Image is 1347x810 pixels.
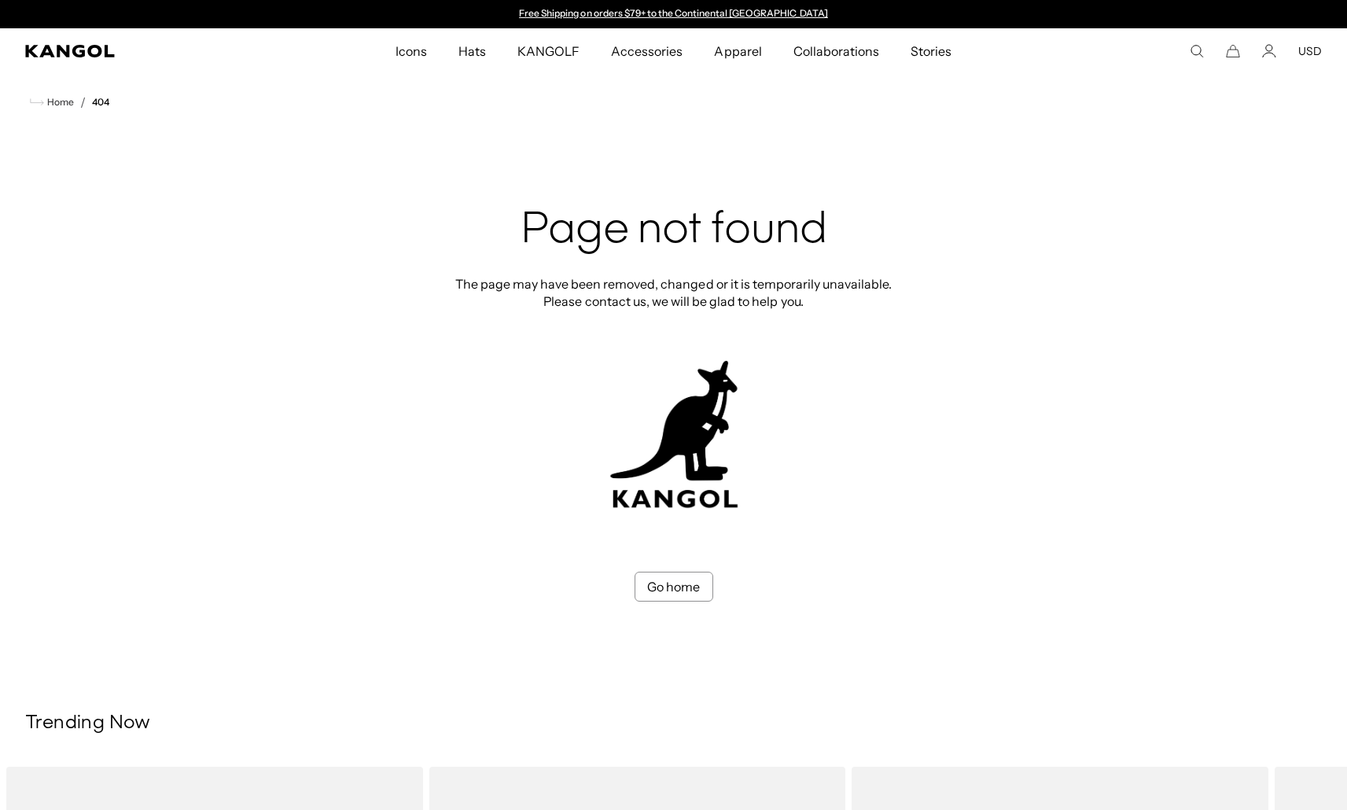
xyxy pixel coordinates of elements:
[1262,44,1276,58] a: Account
[25,712,1322,735] h3: Trending Now
[895,28,967,74] a: Stories
[611,28,683,74] span: Accessories
[30,95,74,109] a: Home
[512,8,836,20] div: 1 of 2
[380,28,443,74] a: Icons
[502,28,595,74] a: KANGOLF
[595,28,698,74] a: Accessories
[519,7,828,19] a: Free Shipping on orders $79+ to the Continental [GEOGRAPHIC_DATA]
[512,8,836,20] div: Announcement
[635,572,713,602] a: Go home
[1190,44,1204,58] summary: Search here
[607,360,741,509] img: kangol-404-logo.jpg
[92,97,109,108] a: 404
[443,28,502,74] a: Hats
[25,45,261,57] a: Kangol
[512,8,836,20] slideshow-component: Announcement bar
[911,28,951,74] span: Stories
[698,28,777,74] a: Apparel
[451,206,897,256] h2: Page not found
[1226,44,1240,58] button: Cart
[458,28,486,74] span: Hats
[793,28,879,74] span: Collaborations
[714,28,761,74] span: Apparel
[517,28,580,74] span: KANGOLF
[74,93,86,112] li: /
[1298,44,1322,58] button: USD
[396,28,427,74] span: Icons
[451,275,897,310] p: The page may have been removed, changed or it is temporarily unavailable. Please contact us, we w...
[44,97,74,108] span: Home
[778,28,895,74] a: Collaborations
